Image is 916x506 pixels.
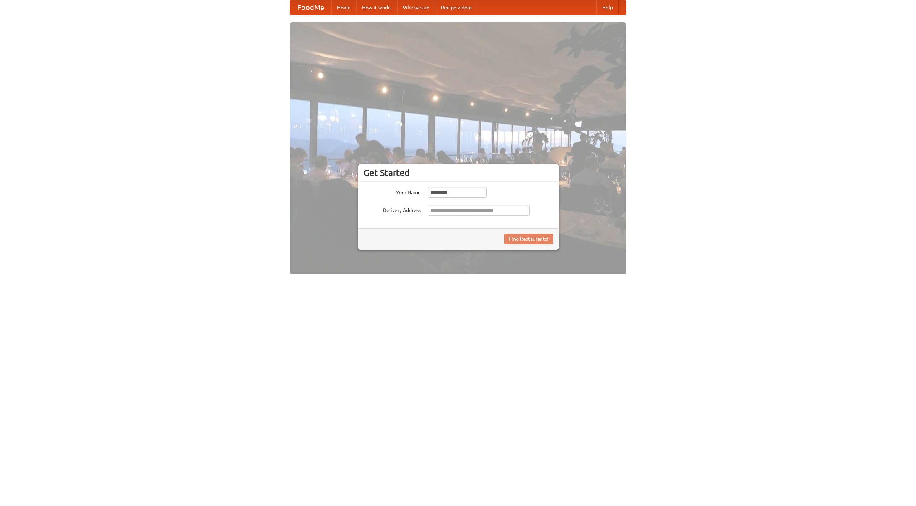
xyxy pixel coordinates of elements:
a: FoodMe [290,0,331,15]
a: Help [596,0,619,15]
a: Who we are [397,0,435,15]
h3: Get Started [364,167,553,178]
label: Your Name [364,187,421,196]
label: Delivery Address [364,205,421,214]
a: Home [331,0,356,15]
a: Recipe videos [435,0,478,15]
a: How it works [356,0,397,15]
button: Find Restaurants! [504,234,553,244]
